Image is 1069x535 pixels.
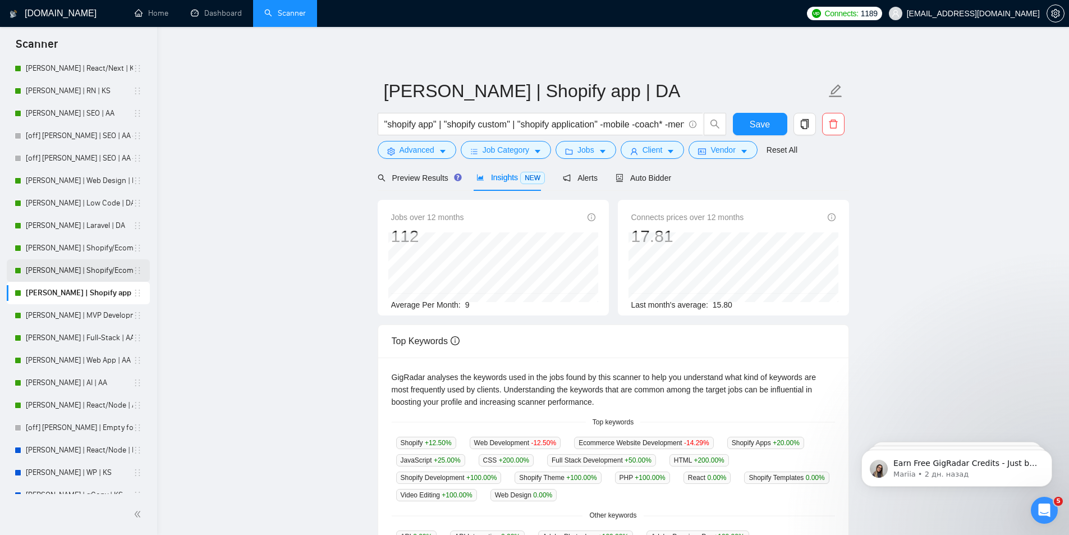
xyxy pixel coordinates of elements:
a: [PERSON_NAME] | MVP Development | AA [26,304,133,327]
span: info-circle [689,121,696,128]
li: [off] Nick | SEO | AA - Strict, High Budget [7,125,150,147]
button: userClientcaret-down [621,141,685,159]
span: 9 [465,300,470,309]
span: Connects prices over 12 months [631,211,744,223]
span: +100.00 % [466,474,497,482]
span: holder [133,199,142,208]
a: homeHome [135,8,168,18]
a: dashboardDashboard [191,8,242,18]
li: Andrew | Shopify/Ecom | DA [7,259,150,282]
li: [off] Nick | SEO | AA - Light, Low Budget [7,147,150,170]
li: [off] Michael | Empty for future | AA [7,417,150,439]
a: [PERSON_NAME] | React/Next | KS [26,57,133,80]
span: notification [563,174,571,182]
span: info-circle [588,213,595,221]
span: caret-down [439,147,447,156]
button: barsJob Categorycaret-down [461,141,551,159]
span: user [892,10,900,17]
span: -14.29 % [684,439,709,447]
span: folder [565,147,573,156]
span: holder [133,311,142,320]
li: Alex | gCopy | KS [7,484,150,506]
span: Other keywords [582,510,643,521]
span: info-circle [451,336,460,345]
span: holder [133,176,142,185]
a: [PERSON_NAME] | AI | AA [26,372,133,394]
li: Nick | SEO | AA [7,102,150,125]
span: delete [823,119,844,129]
span: caret-down [534,147,542,156]
div: GigRadar analyses the keywords used in the jobs found by this scanner to help you understand what... [392,371,835,408]
button: folderJobscaret-down [556,141,616,159]
span: Shopify Apps [727,437,804,449]
span: search [378,174,386,182]
span: Client [643,144,663,156]
li: Andrew | Shopify app | DA [7,282,150,304]
span: Job Category [483,144,529,156]
span: setting [1047,9,1064,18]
img: logo [10,5,17,23]
span: info-circle [828,213,836,221]
span: Top keywords [586,417,640,428]
button: idcardVendorcaret-down [689,141,757,159]
a: setting [1047,9,1065,18]
span: Save [750,117,770,131]
div: Top Keywords [392,325,835,357]
span: setting [387,147,395,156]
span: idcard [698,147,706,156]
span: holder [133,491,142,500]
span: Insights [476,173,545,182]
li: Terry | WP | KS [7,461,150,484]
span: Preview Results [378,173,458,182]
span: Web Design [490,489,557,501]
span: holder [133,221,142,230]
span: Alerts [563,173,598,182]
span: edit [828,84,843,98]
span: caret-down [740,147,748,156]
span: Shopify Templates [744,472,829,484]
span: +50.00 % [625,456,652,464]
span: NEW [520,172,545,184]
span: 0.00 % [707,474,726,482]
span: search [704,119,726,129]
span: Vendor [710,144,735,156]
span: HTML [669,454,729,467]
span: holder [133,244,142,253]
a: [PERSON_NAME] | WP | KS [26,461,133,484]
div: 112 [391,226,464,247]
span: +100.00 % [566,474,597,482]
span: +25.00 % [434,456,461,464]
a: [PERSON_NAME] | Shopify app | DA [26,282,133,304]
span: 0.00 % [806,474,825,482]
a: [PERSON_NAME] | Low Code | DA [26,192,133,214]
iframe: Intercom notifications сообщение [845,426,1069,505]
span: bars [470,147,478,156]
a: [off] [PERSON_NAME] | SEO | AA - Light, Low Budget [26,147,133,170]
span: holder [133,266,142,275]
span: +20.00 % [773,439,800,447]
li: Michael | AI | AA [7,372,150,394]
input: Scanner name... [384,77,826,105]
span: Shopify [396,437,456,449]
span: copy [794,119,815,129]
span: Auto Bidder [616,173,671,182]
span: CSS [479,454,534,467]
a: [off] [PERSON_NAME] | SEO | AA - Strict, High Budget [26,125,133,147]
span: -12.50 % [531,439,556,447]
span: Scanner [7,36,67,60]
span: holder [133,423,142,432]
a: [PERSON_NAME] | Web App | AA [26,349,133,372]
span: holder [133,446,142,455]
span: Ecommerce Website Development [574,437,714,449]
span: user [630,147,638,156]
span: Last month's average: [631,300,708,309]
a: [PERSON_NAME] | Full-Stack | AA [26,327,133,349]
span: +200.00 % [499,456,529,464]
a: [off] [PERSON_NAME] | Empty for future | AA [26,417,133,439]
li: Anna | Web Design | DA [7,170,150,192]
li: Michael | React/Node | AA [7,394,150,417]
a: [PERSON_NAME] | Laravel | DA [26,214,133,237]
span: holder [133,378,142,387]
a: [PERSON_NAME] | React/Node | KS - WIP [26,439,133,461]
span: Web Development [470,437,561,449]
